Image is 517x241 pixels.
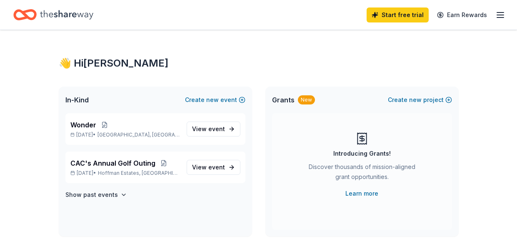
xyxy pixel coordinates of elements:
[65,190,118,200] h4: Show past events
[345,189,378,199] a: Learn more
[388,95,452,105] button: Createnewproject
[298,95,315,104] div: New
[187,160,240,175] a: View event
[98,170,180,176] span: Hoffman Estates, [GEOGRAPHIC_DATA]
[59,57,459,70] div: 👋 Hi [PERSON_NAME]
[187,122,240,137] a: View event
[70,120,96,130] span: Wonder
[70,170,180,176] p: [DATE] •
[185,95,245,105] button: Createnewevent
[97,132,180,138] span: [GEOGRAPHIC_DATA], [GEOGRAPHIC_DATA]
[208,164,225,171] span: event
[367,7,429,22] a: Start free trial
[192,162,225,172] span: View
[70,158,155,168] span: CAC's Annual Golf Outing
[333,149,391,159] div: Introducing Grants!
[208,125,225,132] span: event
[432,7,492,22] a: Earn Rewards
[409,95,422,105] span: new
[305,162,419,185] div: Discover thousands of mission-aligned grant opportunities.
[65,190,127,200] button: Show past events
[13,5,93,25] a: Home
[206,95,219,105] span: new
[70,132,180,138] p: [DATE] •
[192,124,225,134] span: View
[272,95,295,105] span: Grants
[65,95,89,105] span: In-Kind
